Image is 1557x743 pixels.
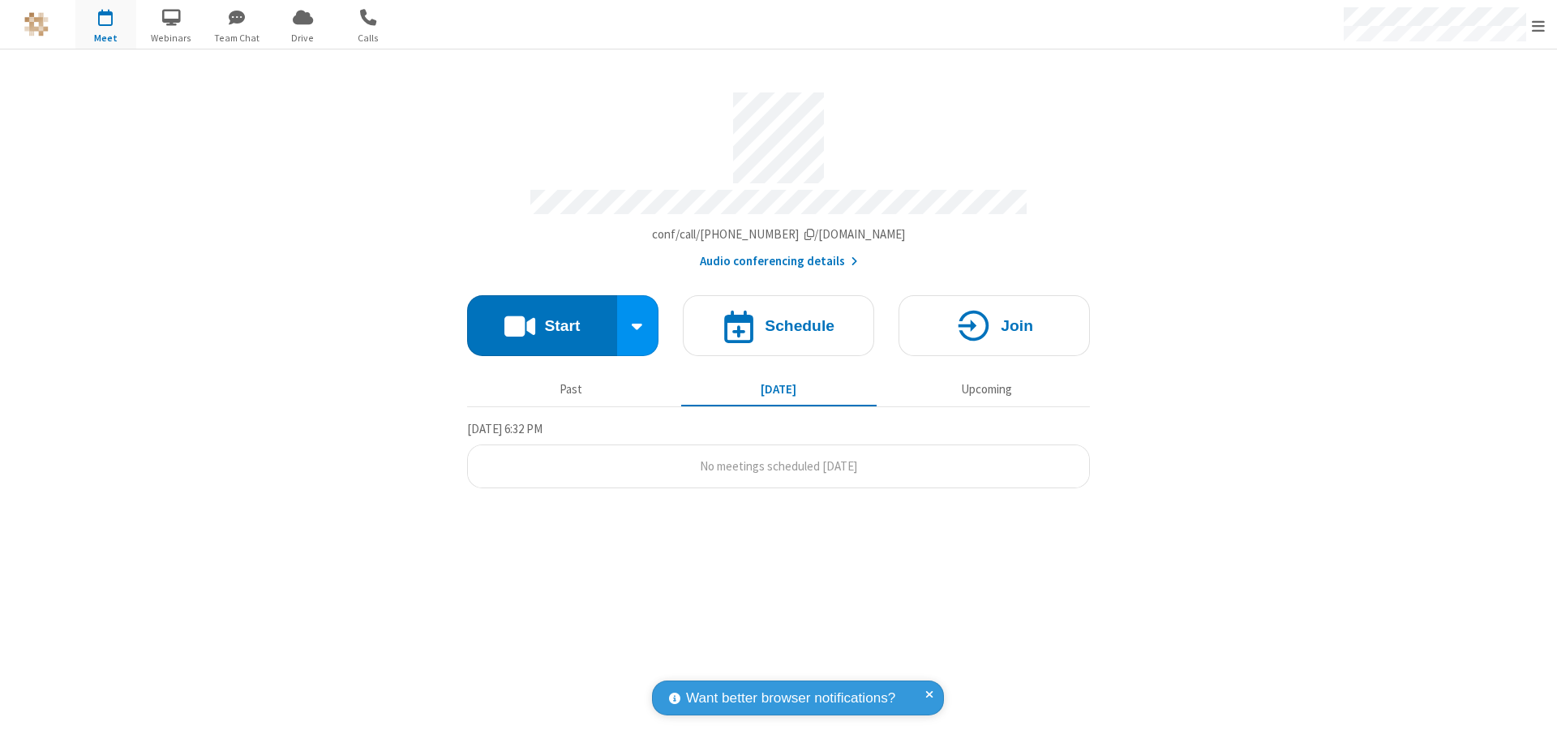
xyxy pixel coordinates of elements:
[474,374,669,405] button: Past
[683,295,874,356] button: Schedule
[686,688,895,709] span: Want better browser notifications?
[75,31,136,45] span: Meet
[899,295,1090,356] button: Join
[1001,318,1033,333] h4: Join
[652,225,906,244] button: Copy my meeting room linkCopy my meeting room link
[338,31,399,45] span: Calls
[700,458,857,474] span: No meetings scheduled [DATE]
[681,374,877,405] button: [DATE]
[544,318,580,333] h4: Start
[467,80,1090,271] section: Account details
[652,226,906,242] span: Copy my meeting room link
[1516,701,1545,732] iframe: Chat
[467,295,617,356] button: Start
[467,421,543,436] span: [DATE] 6:32 PM
[141,31,202,45] span: Webinars
[24,12,49,37] img: QA Selenium DO NOT DELETE OR CHANGE
[272,31,333,45] span: Drive
[700,252,858,271] button: Audio conferencing details
[467,419,1090,489] section: Today's Meetings
[617,295,659,356] div: Start conference options
[207,31,268,45] span: Team Chat
[889,374,1084,405] button: Upcoming
[765,318,834,333] h4: Schedule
